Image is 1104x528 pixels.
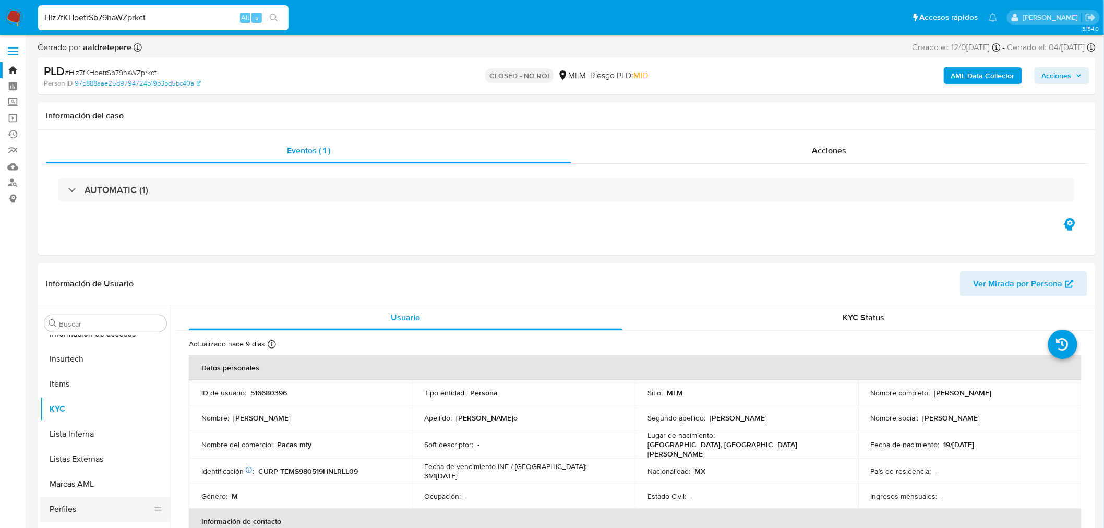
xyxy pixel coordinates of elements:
b: AML Data Collector [951,67,1015,84]
button: Ver Mirada por Persona [960,271,1087,296]
span: Acciones [812,145,846,157]
p: Fecha de vencimiento INE / [GEOGRAPHIC_DATA] : [425,462,587,471]
span: s [255,13,258,22]
p: [PERSON_NAME] [923,413,980,423]
p: Género : [201,491,227,501]
span: KYC Status [843,311,885,323]
p: MX [694,466,705,476]
p: 516680396 [250,388,287,398]
button: Perfiles [40,497,162,522]
a: 97b888aae25d9794724b19b3bd5bc40a [75,79,201,88]
span: Eventos ( 1 ) [287,145,330,157]
p: Ingresos mensuales : [871,491,938,501]
p: Nombre del comercio : [201,440,273,449]
span: Ver Mirada por Persona [974,271,1063,296]
a: Notificaciones [989,13,998,22]
span: Alt [241,13,249,22]
p: MLM [667,388,683,398]
div: MLM [558,70,586,81]
button: search-icon [263,10,284,25]
b: PLD [44,63,65,79]
p: Tipo entidad : [425,388,466,398]
button: Insurtech [40,346,171,371]
button: Acciones [1035,67,1089,84]
p: [PERSON_NAME] [710,413,767,423]
p: [GEOGRAPHIC_DATA], [GEOGRAPHIC_DATA][PERSON_NAME] [647,440,842,459]
p: Fecha de nacimiento : [871,440,940,449]
button: Marcas AML [40,472,171,497]
div: Creado el: 12/0[DATE] [913,42,1001,53]
b: aaldretepere [81,41,131,53]
p: Lugar de nacimiento : [647,430,715,440]
p: [PERSON_NAME]o [457,413,518,423]
div: AUTOMATIC (1) [58,178,1075,202]
input: Buscar [59,319,162,329]
p: Nombre social : [871,413,919,423]
p: - [465,491,467,501]
span: Usuario [391,311,421,323]
h3: AUTOMATIC (1) [85,184,148,196]
h1: Información del caso [46,111,1087,121]
div: Cerrado el: 04/[DATE] [1007,42,1096,53]
button: Items [40,371,171,397]
span: - [1003,42,1005,53]
b: Person ID [44,79,73,88]
span: Riesgo PLD: [590,70,648,81]
p: Pacas mty [277,440,311,449]
p: País de residencia : [871,466,931,476]
p: Identificación : [201,466,254,476]
th: Datos personales [189,355,1082,380]
button: Lista Interna [40,422,171,447]
p: 19/[DATE] [944,440,975,449]
p: - [478,440,480,449]
p: Apellido : [425,413,452,423]
p: Sitio : [647,388,663,398]
p: CLOSED - NO ROI [485,68,554,83]
span: Acciones [1042,67,1072,84]
p: Nombre completo : [871,388,930,398]
p: Persona [471,388,498,398]
p: [PERSON_NAME] [934,388,992,398]
p: Ocupación : [425,491,461,501]
button: KYC [40,397,171,422]
p: Soft descriptor : [425,440,474,449]
p: marianathalie.grajeda@mercadolibre.com.mx [1023,13,1082,22]
p: Nacionalidad : [647,466,690,476]
span: Accesos rápidos [920,12,978,23]
button: Listas Externas [40,447,171,472]
p: [PERSON_NAME] [233,413,291,423]
p: - [690,491,692,501]
input: Buscar usuario o caso... [38,11,289,25]
p: M [232,491,238,501]
p: CURP TEMS980519HNLRLL09 [258,466,358,476]
span: MID [633,69,648,81]
button: AML Data Collector [944,67,1022,84]
span: # HIz7fKHoetrSb79haWZprkct [65,67,157,78]
a: Salir [1085,12,1096,23]
span: Cerrado por [38,42,131,53]
p: Nombre : [201,413,229,423]
p: Segundo apellido : [647,413,705,423]
p: Estado Civil : [647,491,686,501]
button: Buscar [49,319,57,328]
p: - [935,466,938,476]
p: ID de usuario : [201,388,246,398]
p: 31/1[DATE] [425,471,458,481]
p: - [942,491,944,501]
p: Actualizado hace 9 días [189,339,265,349]
h1: Información de Usuario [46,279,134,289]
